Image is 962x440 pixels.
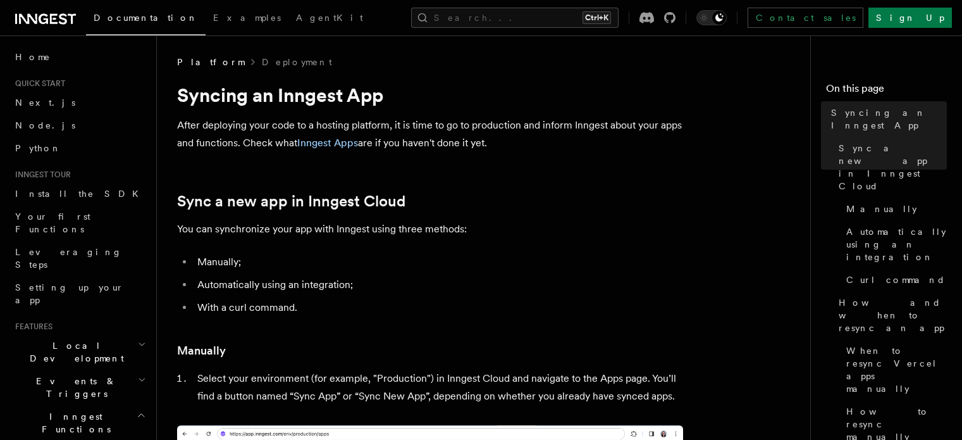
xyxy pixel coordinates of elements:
[262,56,332,68] a: Deployment
[288,4,371,34] a: AgentKit
[177,56,244,68] span: Platform
[846,203,917,215] span: Manually
[10,182,149,205] a: Install the SDK
[10,170,71,180] span: Inngest tour
[177,192,405,210] a: Sync a new app in Inngest Cloud
[15,211,90,234] span: Your first Functions
[194,299,683,317] li: With a curl command.
[826,101,947,137] a: Syncing an Inngest App
[841,198,947,220] a: Manually
[297,137,358,149] a: Inngest Apps
[10,370,149,405] button: Events & Triggers
[213,13,281,23] span: Examples
[10,205,149,241] a: Your first Functions
[846,344,947,395] span: When to resync Vercel apps manually
[583,11,611,24] kbd: Ctrl+K
[411,8,619,28] button: Search...Ctrl+K
[296,13,363,23] span: AgentKit
[15,282,124,305] span: Setting up your app
[10,91,149,114] a: Next.js
[10,137,149,160] a: Python
[15,247,122,270] span: Leveraging Steps
[194,253,683,271] li: Manually;
[177,84,683,106] h1: Syncing an Inngest App
[15,120,75,130] span: Node.js
[15,51,51,63] span: Home
[15,97,75,108] span: Next.js
[177,220,683,238] p: You can synchronize your app with Inngest using three methods:
[10,241,149,276] a: Leveraging Steps
[831,106,947,132] span: Syncing an Inngest App
[696,10,727,25] button: Toggle dark mode
[10,322,52,332] span: Features
[834,137,947,198] a: Sync a new app in Inngest Cloud
[748,8,863,28] a: Contact sales
[868,8,952,28] a: Sign Up
[177,342,226,360] a: Manually
[841,220,947,268] a: Automatically using an integration
[10,375,138,400] span: Events & Triggers
[10,410,137,436] span: Inngest Functions
[841,339,947,400] a: When to resync Vercel apps manually
[10,114,149,137] a: Node.js
[846,273,946,286] span: Curl command
[834,291,947,339] a: How and when to resync an app
[839,142,947,192] span: Sync a new app in Inngest Cloud
[94,13,198,23] span: Documentation
[841,268,947,291] a: Curl command
[10,79,65,89] span: Quick start
[15,143,61,153] span: Python
[86,4,206,35] a: Documentation
[846,225,947,263] span: Automatically using an integration
[10,276,149,311] a: Setting up your app
[826,81,947,101] h4: On this page
[15,189,146,199] span: Install the SDK
[10,46,149,68] a: Home
[194,370,683,405] li: Select your environment (for example, "Production") in Inngest Cloud and navigate to the Apps pag...
[839,296,947,334] span: How and when to resync an app
[206,4,288,34] a: Examples
[194,276,683,294] li: Automatically using an integration;
[10,339,138,365] span: Local Development
[177,116,683,152] p: After deploying your code to a hosting platform, it is time to go to production and inform Innges...
[10,334,149,370] button: Local Development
